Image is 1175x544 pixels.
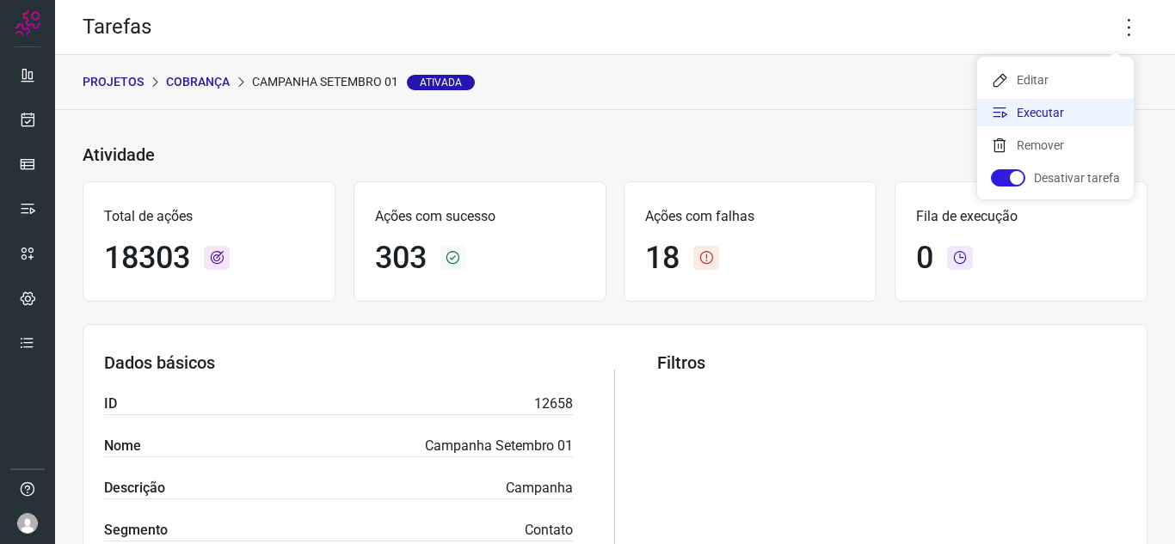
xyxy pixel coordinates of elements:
p: Ações com falhas [645,206,855,227]
p: Cobrança [166,73,230,91]
h1: 18 [645,240,680,277]
label: ID [104,394,117,414]
h2: Tarefas [83,15,151,40]
h1: 0 [916,240,933,277]
p: Ações com sucesso [375,206,585,227]
h3: Atividade [83,144,155,165]
label: Descrição [104,478,165,498]
p: PROJETOS [83,73,144,91]
p: Total de ações [104,206,314,227]
h3: Filtros [657,352,1126,373]
li: Editar [977,66,1134,94]
h3: Dados básicos [104,352,573,373]
li: Executar [977,99,1134,126]
label: Nome [104,436,141,456]
label: Segmento [104,520,168,541]
h1: 18303 [104,240,190,277]
h1: 303 [375,240,427,277]
p: Contato [525,520,573,541]
li: Desativar tarefa [977,164,1134,192]
p: Fila de execução [916,206,1126,227]
li: Remover [977,131,1134,159]
p: Campanha Setembro 01 [252,73,475,91]
p: 12658 [534,394,573,414]
p: Campanha Setembro 01 [425,436,573,456]
img: avatar-user-boy.jpg [17,513,38,534]
span: Ativada [407,75,475,90]
img: Logo [15,10,40,36]
p: Campanha [506,478,573,498]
